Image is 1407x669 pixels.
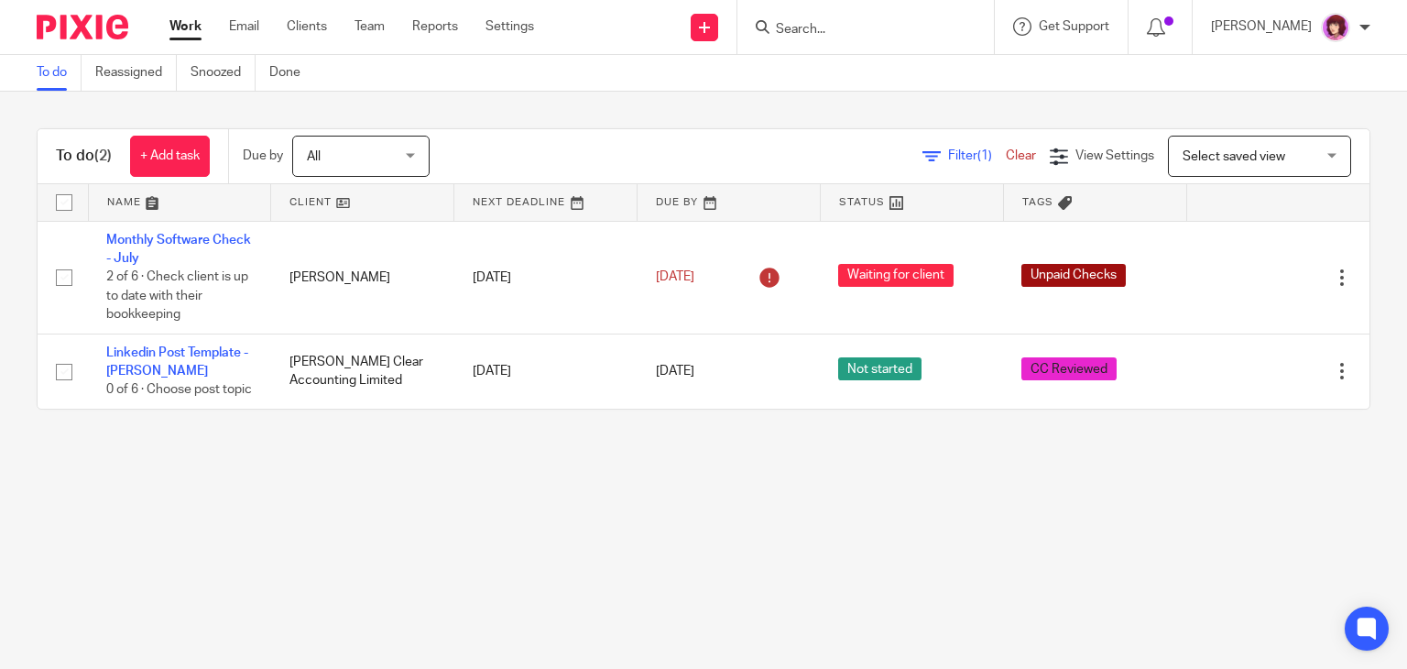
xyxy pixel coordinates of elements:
[454,221,638,334] td: [DATE]
[656,270,694,283] span: [DATE]
[243,147,283,165] p: Due by
[454,334,638,409] td: [DATE]
[1021,357,1117,380] span: CC Reviewed
[169,17,202,36] a: Work
[948,149,1006,162] span: Filter
[307,150,321,163] span: All
[1021,264,1126,287] span: Unpaid Checks
[94,148,112,163] span: (2)
[106,234,251,265] a: Monthly Software Check - July
[485,17,534,36] a: Settings
[1211,17,1312,36] p: [PERSON_NAME]
[1006,149,1036,162] a: Clear
[37,55,82,91] a: To do
[1022,197,1053,207] span: Tags
[271,334,454,409] td: [PERSON_NAME] Clear Accounting Limited
[1075,149,1154,162] span: View Settings
[656,365,694,378] span: [DATE]
[37,15,128,39] img: Pixie
[56,147,112,166] h1: To do
[106,384,252,397] span: 0 of 6 · Choose post topic
[977,149,992,162] span: (1)
[1183,150,1285,163] span: Select saved view
[287,17,327,36] a: Clients
[271,221,454,334] td: [PERSON_NAME]
[838,264,954,287] span: Waiting for client
[774,22,939,38] input: Search
[95,55,177,91] a: Reassigned
[838,357,922,380] span: Not started
[229,17,259,36] a: Email
[1039,20,1109,33] span: Get Support
[191,55,256,91] a: Snoozed
[412,17,458,36] a: Reports
[354,17,385,36] a: Team
[1321,13,1350,42] img: Emma%20M%20Purple.png
[106,346,248,378] a: Linkedin Post Template - [PERSON_NAME]
[130,136,210,177] a: + Add task
[269,55,314,91] a: Done
[106,270,248,321] span: 2 of 6 · Check client is up to date with their bookkeeping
